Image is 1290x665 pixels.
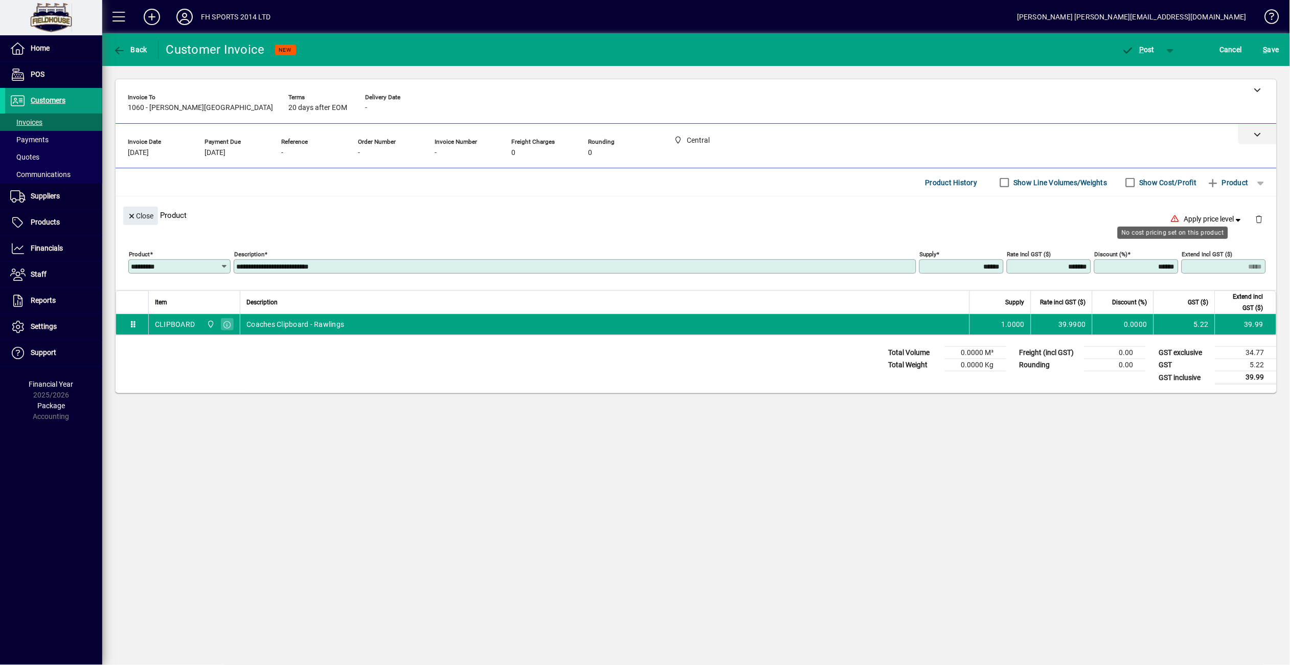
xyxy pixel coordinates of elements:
a: Staff [5,262,102,287]
span: Rate incl GST ($) [1040,297,1086,308]
td: 5.22 [1215,359,1277,371]
label: Show Cost/Profit [1138,178,1197,188]
span: Discount (%) [1113,297,1147,308]
span: Extend incl GST ($) [1221,291,1263,314]
button: Close [123,207,158,225]
td: 34.77 [1215,347,1277,359]
a: POS [5,62,102,87]
mat-label: Rate incl GST ($) [1007,251,1051,258]
td: GST exclusive [1154,347,1215,359]
a: Support [5,340,102,366]
span: S [1263,46,1268,54]
td: 0.00 [1084,347,1146,359]
span: ost [1122,46,1155,54]
span: [DATE] [128,149,149,157]
span: POS [31,70,44,78]
span: Financial Year [29,380,74,388]
a: Reports [5,288,102,314]
span: GST ($) [1188,297,1209,308]
td: Total Weight [884,359,945,371]
span: Payments [10,136,49,144]
span: Communications [10,170,71,179]
span: Cancel [1220,41,1242,58]
td: 0.0000 [1092,314,1153,335]
span: Close [127,208,154,225]
a: Financials [5,236,102,261]
span: Description [246,297,278,308]
div: FH SPORTS 2014 LTD [201,9,270,25]
span: - [365,104,367,112]
td: Freight (incl GST) [1014,347,1084,359]
span: 1060 - [PERSON_NAME][GEOGRAPHIC_DATA] [128,104,273,112]
span: Item [155,297,167,308]
td: 0.00 [1084,359,1146,371]
div: [PERSON_NAME] [PERSON_NAME][EMAIL_ADDRESS][DOMAIN_NAME] [1017,9,1247,25]
span: - [281,149,283,157]
span: Central [204,319,216,330]
button: Product [1202,173,1254,192]
span: - [435,149,437,157]
span: Product History [925,174,978,191]
span: Settings [31,322,57,330]
a: Quotes [5,148,102,166]
span: Quotes [10,153,39,161]
a: Settings [5,314,102,340]
span: [DATE] [205,149,225,157]
span: 0 [588,149,592,157]
span: Support [31,348,56,357]
span: Coaches Clipboard - Rawlings [246,319,344,329]
button: Delete [1247,207,1272,231]
mat-label: Description [234,251,264,258]
app-page-header-button: Delete [1247,214,1272,224]
span: 0 [511,149,515,157]
td: GST [1154,359,1215,371]
a: Communications [5,166,102,183]
span: Products [31,218,60,226]
label: Show Line Volumes/Weights [1012,178,1107,188]
span: - [358,149,360,157]
a: Knowledge Base [1257,2,1277,35]
td: Rounding [1014,359,1084,371]
app-page-header-button: Back [102,40,159,59]
span: Suppliers [31,192,60,200]
span: 20 days after EOM [288,104,347,112]
mat-label: Supply [920,251,937,258]
a: Home [5,36,102,61]
td: 39.99 [1215,371,1277,384]
td: 0.0000 Kg [945,359,1006,371]
button: Post [1117,40,1160,59]
span: Invoices [10,118,42,126]
mat-label: Product [129,251,150,258]
button: Apply price level [1180,210,1248,229]
span: NEW [279,47,292,53]
span: ave [1263,41,1279,58]
div: Product [116,196,1277,234]
span: Supply [1006,297,1025,308]
span: 1.0000 [1002,319,1025,329]
td: GST inclusive [1154,371,1215,384]
span: Reports [31,296,56,304]
button: Cancel [1217,40,1245,59]
a: Products [5,210,102,235]
span: P [1140,46,1144,54]
span: Home [31,44,50,52]
div: No cost pricing set on this product [1118,227,1228,239]
span: Customers [31,96,65,104]
button: Product History [921,173,982,192]
mat-label: Extend incl GST ($) [1182,251,1233,258]
span: Staff [31,270,47,278]
a: Payments [5,131,102,148]
app-page-header-button: Close [121,211,161,220]
td: 39.99 [1215,314,1276,335]
div: Customer Invoice [166,41,265,58]
a: Invoices [5,114,102,131]
span: Package [37,402,65,410]
span: Financials [31,244,63,252]
span: Apply price level [1184,214,1243,225]
td: 5.22 [1153,314,1215,335]
a: Suppliers [5,184,102,209]
span: Back [113,46,147,54]
button: Save [1261,40,1282,59]
td: 0.0000 M³ [945,347,1006,359]
button: Add [135,8,168,26]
